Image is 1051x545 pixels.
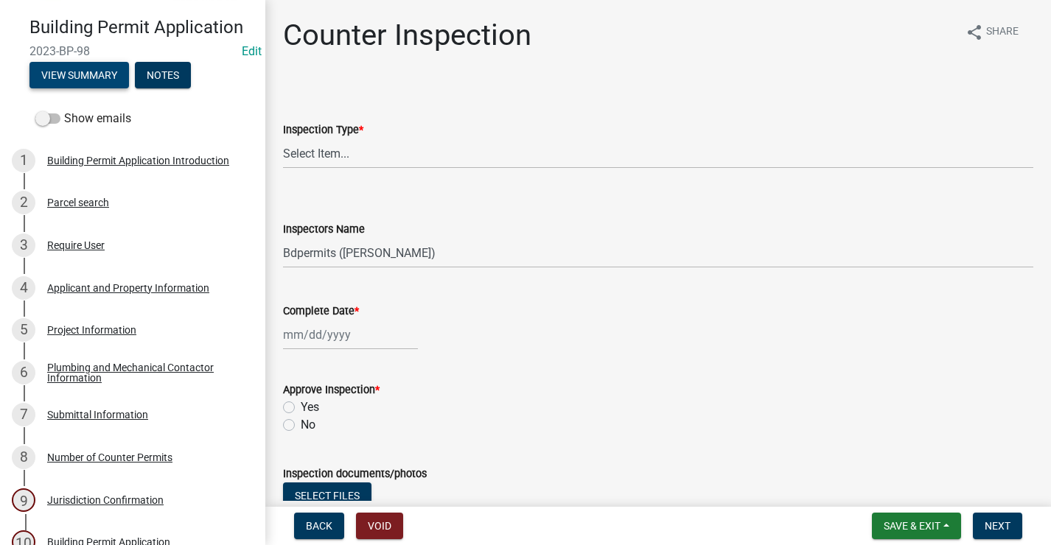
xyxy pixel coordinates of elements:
button: Back [294,513,344,539]
wm-modal-confirm: Notes [135,70,191,82]
label: Approve Inspection [283,385,380,395]
wm-modal-confirm: Summary [29,70,129,82]
h1: Counter Inspection [283,18,531,53]
div: 3 [12,233,35,257]
div: Building Permit Application Introduction [47,155,229,166]
div: Plumbing and Mechanical Contactor Information [47,362,242,383]
div: Number of Counter Permits [47,452,172,463]
button: Next [973,513,1022,539]
i: share [966,24,983,41]
input: mm/dd/yyyy [283,320,418,350]
button: Notes [135,62,191,88]
label: Show emails [35,110,131,127]
a: Edit [242,44,262,58]
div: 5 [12,318,35,342]
button: Void [356,513,403,539]
label: Inspection Type [283,125,363,136]
label: Yes [301,398,319,416]
div: Project Information [47,325,136,335]
button: Select files [283,482,371,509]
label: Complete Date [283,306,359,317]
div: Submittal Information [47,409,148,420]
div: 2 [12,191,35,214]
h4: Building Permit Application [29,17,254,38]
wm-modal-confirm: Edit Application Number [242,44,262,58]
label: Inspectors Name [283,225,365,235]
button: View Summary [29,62,129,88]
span: Back [306,520,332,532]
div: 7 [12,403,35,426]
div: Parcel search [47,197,109,208]
span: Save & Exit [884,520,940,532]
div: 8 [12,446,35,469]
div: 1 [12,149,35,172]
span: Share [986,24,1019,41]
div: Require User [47,240,105,250]
div: 6 [12,361,35,384]
span: 2023-BP-98 [29,44,236,58]
span: Next [985,520,1010,532]
label: Inspection documents/photos [283,469,427,479]
div: 9 [12,488,35,512]
div: 4 [12,276,35,300]
label: No [301,416,315,434]
button: shareShare [954,18,1030,46]
div: Jurisdiction Confirmation [47,495,164,505]
button: Save & Exit [872,513,961,539]
div: Applicant and Property Information [47,283,209,293]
